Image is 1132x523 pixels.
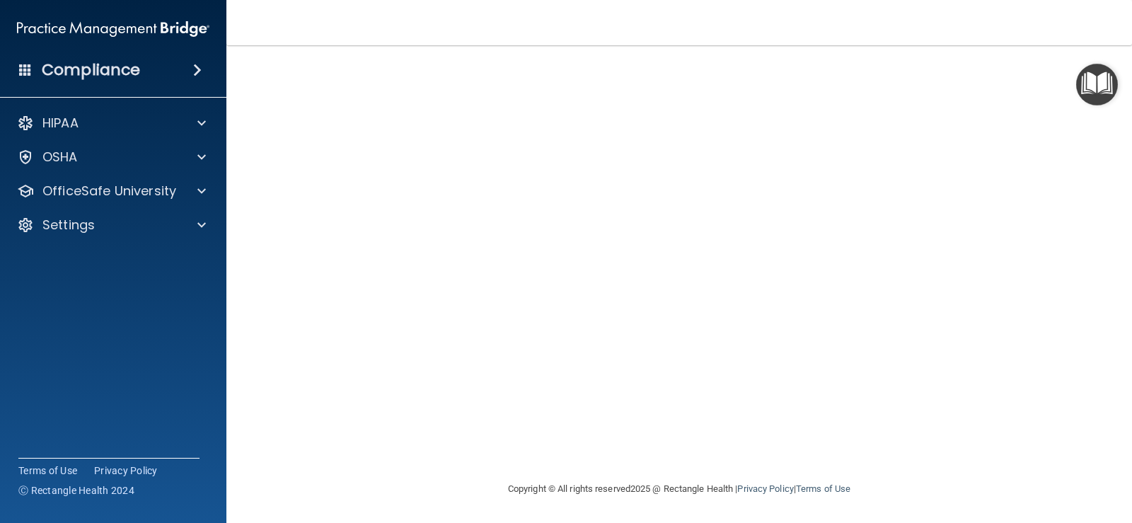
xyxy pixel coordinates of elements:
[42,183,176,200] p: OfficeSafe University
[421,466,937,512] div: Copyright © All rights reserved 2025 @ Rectangle Health | |
[18,464,77,478] a: Terms of Use
[42,60,140,80] h4: Compliance
[42,149,78,166] p: OSHA
[42,217,95,234] p: Settings
[1076,64,1118,105] button: Open Resource Center
[17,149,206,166] a: OSHA
[17,217,206,234] a: Settings
[94,464,158,478] a: Privacy Policy
[18,483,134,498] span: Ⓒ Rectangle Health 2024
[1061,426,1115,480] iframe: Drift Widget Chat Controller
[17,15,209,43] img: PMB logo
[17,115,206,132] a: HIPAA
[265,25,1093,461] iframe: bbp
[796,483,850,494] a: Terms of Use
[737,483,793,494] a: Privacy Policy
[17,183,206,200] a: OfficeSafe University
[42,115,79,132] p: HIPAA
